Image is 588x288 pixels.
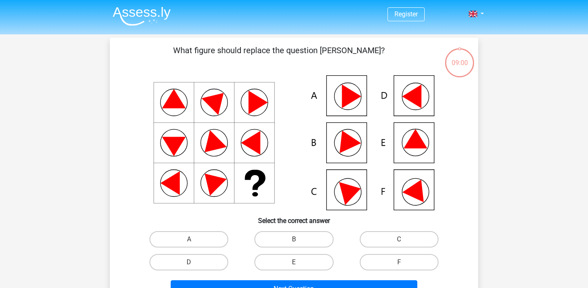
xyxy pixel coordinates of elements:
label: B [254,231,333,248]
p: What figure should replace the question [PERSON_NAME]? [123,44,434,69]
img: Assessly [113,7,171,26]
a: Register [394,10,418,18]
label: D [149,254,228,270]
div: 09:00 [444,47,475,68]
label: C [360,231,439,248]
label: F [360,254,439,270]
h6: Select the correct answer [123,210,465,225]
label: A [149,231,228,248]
label: E [254,254,333,270]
